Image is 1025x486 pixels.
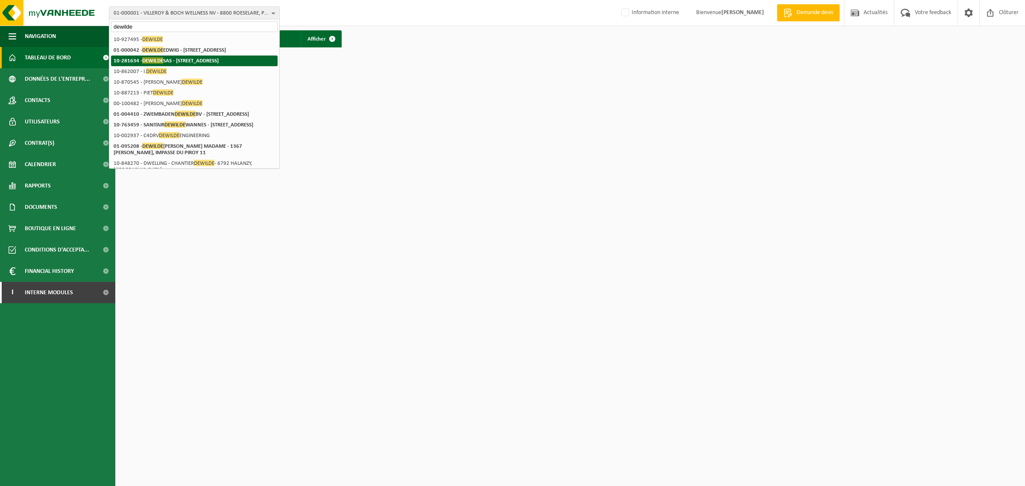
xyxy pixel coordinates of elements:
span: DEWILDE [142,57,163,64]
span: Demande devis [794,9,835,17]
li: 10-002937 - C4DRV ENGINEERING [111,130,278,141]
span: DEWILDE [159,132,179,138]
li: 10-927495 - [111,34,278,45]
span: DEWILDE [182,100,202,106]
span: Interne modules [25,282,73,303]
span: Conditions d'accepta... [25,239,89,261]
a: Demande devis [777,4,840,21]
span: Contrat(s) [25,132,54,154]
strong: 10-281634 - SAS - [STREET_ADDRESS] [114,57,219,64]
strong: [PERSON_NAME] [721,9,764,16]
span: DEWILDE [153,89,173,96]
a: Afficher [301,30,341,47]
span: DEWILDE [194,160,214,166]
span: Afficher [307,36,326,42]
span: DEWILDE [182,79,202,85]
span: DEWILDE [175,111,196,117]
span: I [9,282,16,303]
label: Information interne [620,6,679,19]
input: Chercher des succursales liées [111,21,278,32]
li: 10-848270 - DWELLING - CHANTIER - 6792 HALANZY, [GEOGRAPHIC_DATA] [111,158,278,175]
strong: 01-000042 - EDWIG - [STREET_ADDRESS] [114,47,226,53]
strong: 01-004410 - ZWEMBADEN BV - [STREET_ADDRESS] [114,111,249,117]
span: Boutique en ligne [25,218,76,239]
span: Rapports [25,175,51,196]
span: 01-000001 - VILLEROY & BOCH WELLNESS NV - 8800 ROESELARE, POPULIERSTRAAT 1 [114,7,268,20]
span: Contacts [25,90,50,111]
span: Utilisateurs [25,111,60,132]
span: Calendrier [25,154,56,175]
li: 10-862007 - I. [111,66,278,77]
button: 01-000001 - VILLEROY & BOCH WELLNESS NV - 8800 ROESELARE, POPULIERSTRAAT 1 [109,6,280,19]
li: 10-870545 - [PERSON_NAME] [111,77,278,88]
span: Données de l'entrepr... [25,68,90,90]
span: DEWILDE [142,143,163,149]
span: DEWILDE [146,68,167,74]
span: Tableau de bord [25,47,71,68]
li: 10-887213 - PIET [111,88,278,98]
strong: 10-763459 - SANITAIR WANNES - [STREET_ADDRESS] [114,121,253,128]
span: Documents [25,196,57,218]
span: DEWILDE [142,47,163,53]
span: Financial History [25,261,74,282]
span: Navigation [25,26,56,47]
li: 00-100482 - [PERSON_NAME] [111,98,278,109]
span: DEWILDE [164,121,185,128]
span: DEWILDE [142,36,163,42]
